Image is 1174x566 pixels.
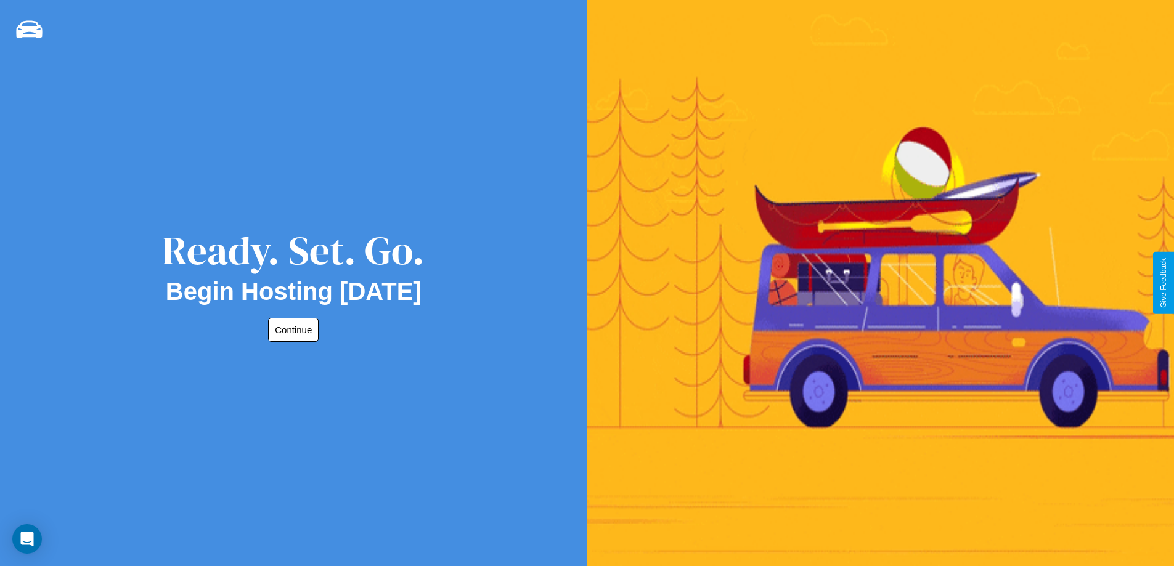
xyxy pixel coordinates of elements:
div: Ready. Set. Go. [162,223,425,278]
div: Open Intercom Messenger [12,524,42,554]
button: Continue [268,318,319,342]
div: Give Feedback [1159,258,1168,308]
h2: Begin Hosting [DATE] [166,278,422,305]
